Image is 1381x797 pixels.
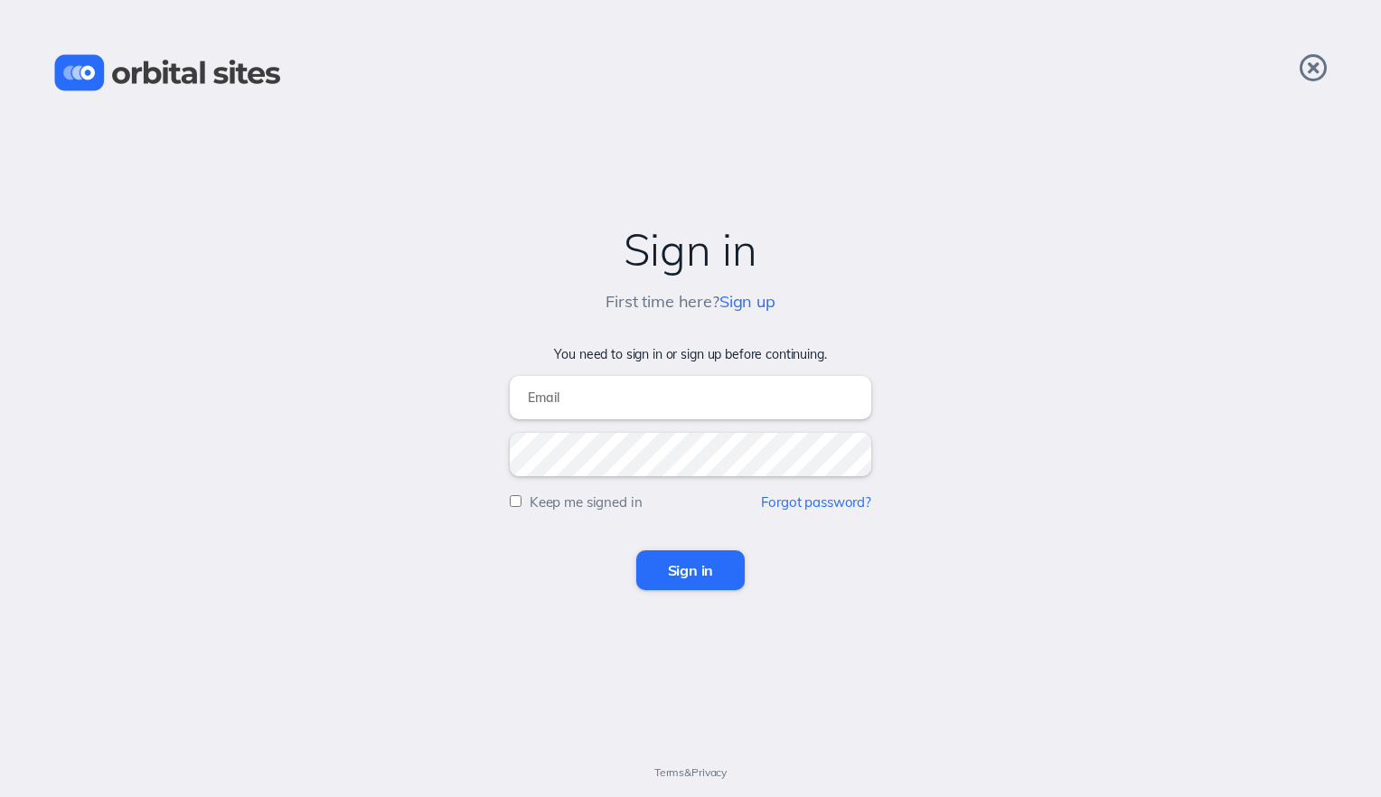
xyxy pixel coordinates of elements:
a: Sign up [719,291,775,312]
input: Sign in [636,550,746,590]
a: Privacy [691,765,727,779]
input: Email [510,376,871,419]
a: Terms [654,765,684,779]
label: Keep me signed in [530,493,643,511]
h2: Sign in [18,225,1363,275]
a: Forgot password? [761,493,871,511]
form: You need to sign in or sign up before continuing. [18,347,1363,590]
h5: First time here? [606,293,775,312]
img: Orbital Sites Logo [54,54,281,91]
